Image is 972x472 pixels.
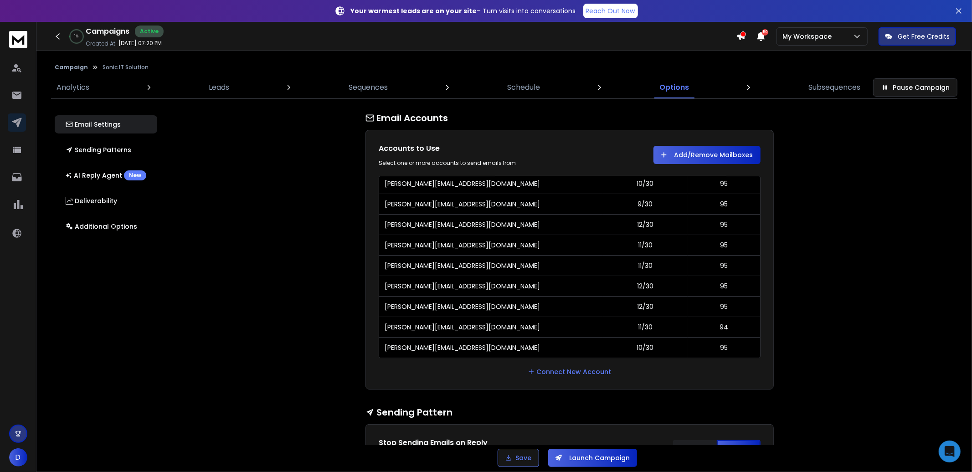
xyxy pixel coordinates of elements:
[55,192,157,210] button: Deliverability
[351,6,576,15] p: – Turn visits into conversations
[385,179,540,188] p: [PERSON_NAME][EMAIL_ADDRESS][DOMAIN_NAME]
[9,31,27,48] img: logo
[873,78,957,97] button: Pause Campaign
[507,82,540,93] p: Schedule
[379,143,561,154] h1: Accounts to Use
[55,115,157,133] button: Email Settings
[782,32,835,41] p: My Workspace
[86,26,129,37] h1: Campaigns
[602,235,688,255] td: 11/30
[365,406,774,419] h1: Sending Pattern
[9,448,27,467] button: D
[379,159,561,167] div: Select one or more accounts to send emails from
[385,302,540,311] p: [PERSON_NAME][EMAIL_ADDRESS][DOMAIN_NAME]
[498,449,539,467] button: Save
[602,317,688,337] td: 11/30
[939,441,961,462] div: Open Intercom Messenger
[385,282,540,291] p: [PERSON_NAME][EMAIL_ADDRESS][DOMAIN_NAME]
[75,34,79,39] p: 1 %
[55,217,157,236] button: Additional Options
[602,276,688,296] td: 12/30
[528,367,612,376] a: Connect New Account
[688,214,760,235] td: 95
[118,40,162,47] p: [DATE] 07:20 PM
[385,220,540,229] p: [PERSON_NAME][EMAIL_ADDRESS][DOMAIN_NAME]
[57,82,89,93] p: Analytics
[385,323,540,332] p: [PERSON_NAME][EMAIL_ADDRESS][DOMAIN_NAME]
[602,214,688,235] td: 12/30
[602,194,688,214] td: 9/30
[55,166,157,185] button: AI Reply AgentNew
[343,77,393,98] a: Sequences
[385,343,540,352] p: [PERSON_NAME][EMAIL_ADDRESS][DOMAIN_NAME]
[502,77,545,98] a: Schedule
[688,337,760,358] td: 95
[688,276,760,296] td: 95
[66,170,146,180] p: AI Reply Agent
[602,255,688,276] td: 11/30
[203,77,235,98] a: Leads
[124,170,146,180] div: New
[586,6,635,15] p: Reach Out Now
[898,32,950,41] p: Get Free Credits
[385,241,540,250] p: [PERSON_NAME][EMAIL_ADDRESS][DOMAIN_NAME]
[66,222,137,231] p: Additional Options
[548,449,637,467] button: Launch Campaign
[385,261,540,270] p: [PERSON_NAME][EMAIL_ADDRESS][DOMAIN_NAME]
[66,196,117,205] p: Deliverability
[135,26,164,37] div: Active
[602,173,688,194] td: 10/30
[879,27,956,46] button: Get Free Credits
[602,337,688,358] td: 10/30
[688,235,760,255] td: 95
[66,120,121,129] p: Email Settings
[717,440,761,458] button: Enable
[808,82,860,93] p: Subsequences
[55,64,88,71] button: Campaign
[86,40,117,47] p: Created At:
[688,317,760,337] td: 94
[688,255,760,276] td: 95
[803,77,866,98] a: Subsequences
[51,77,95,98] a: Analytics
[653,146,761,164] button: Add/Remove Mailboxes
[688,194,760,214] td: 95
[379,437,561,448] h1: Stop Sending Emails on Reply
[385,200,540,209] p: [PERSON_NAME][EMAIL_ADDRESS][DOMAIN_NAME]
[349,82,388,93] p: Sequences
[55,141,157,159] button: Sending Patterns
[365,112,774,124] h1: Email Accounts
[351,6,477,15] strong: Your warmest leads are on your site
[688,173,760,194] td: 95
[602,296,688,317] td: 12/30
[688,296,760,317] td: 95
[762,29,768,36] span: 50
[103,64,149,71] p: Sonic IT Solution
[209,82,229,93] p: Leads
[654,77,694,98] a: Options
[673,440,717,458] button: Disable
[583,4,638,18] a: Reach Out Now
[66,145,131,154] p: Sending Patterns
[659,82,689,93] p: Options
